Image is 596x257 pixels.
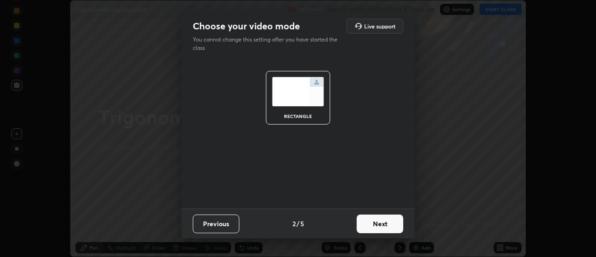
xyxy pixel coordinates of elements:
h4: 2 [292,219,296,229]
h2: Choose your video mode [193,20,300,32]
div: rectangle [279,114,317,118]
h4: / [297,219,299,229]
button: Next [357,215,403,233]
h4: 5 [300,219,304,229]
p: You cannot change this setting after you have started the class [193,35,344,52]
button: Previous [193,215,239,233]
h5: Live support [364,23,395,29]
img: normalScreenIcon.ae25ed63.svg [272,77,324,106]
